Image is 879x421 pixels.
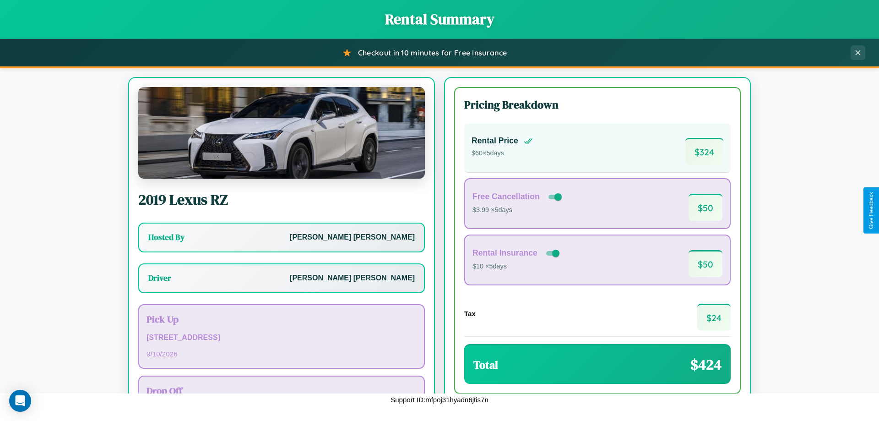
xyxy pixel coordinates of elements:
[391,394,488,406] p: Support ID: mfpoj31hyadn6jtis7n
[868,192,874,229] div: Give Feedback
[690,355,722,375] span: $ 424
[472,136,518,146] h4: Rental Price
[9,390,31,412] div: Open Intercom Messenger
[697,304,731,331] span: $ 24
[472,204,564,216] p: $3.99 × 5 days
[472,261,561,273] p: $10 × 5 days
[146,384,417,397] h3: Drop Off
[689,194,722,221] span: $ 50
[685,138,723,165] span: $ 324
[148,273,171,284] h3: Driver
[290,231,415,244] p: [PERSON_NAME] [PERSON_NAME]
[146,348,417,360] p: 9 / 10 / 2026
[146,312,417,326] h3: Pick Up
[358,48,507,57] span: Checkout in 10 minutes for Free Insurance
[138,87,425,179] img: Lexus RZ
[472,248,537,258] h4: Rental Insurance
[472,148,533,159] p: $ 60 × 5 days
[473,357,498,372] h3: Total
[148,232,184,243] h3: Hosted By
[689,250,722,277] span: $ 50
[464,97,731,112] h3: Pricing Breakdown
[146,331,417,344] p: [STREET_ADDRESS]
[472,192,540,202] h4: Free Cancellation
[464,310,476,317] h4: Tax
[138,190,425,210] h2: 2019 Lexus RZ
[290,272,415,285] p: [PERSON_NAME] [PERSON_NAME]
[9,9,870,29] h1: Rental Summary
